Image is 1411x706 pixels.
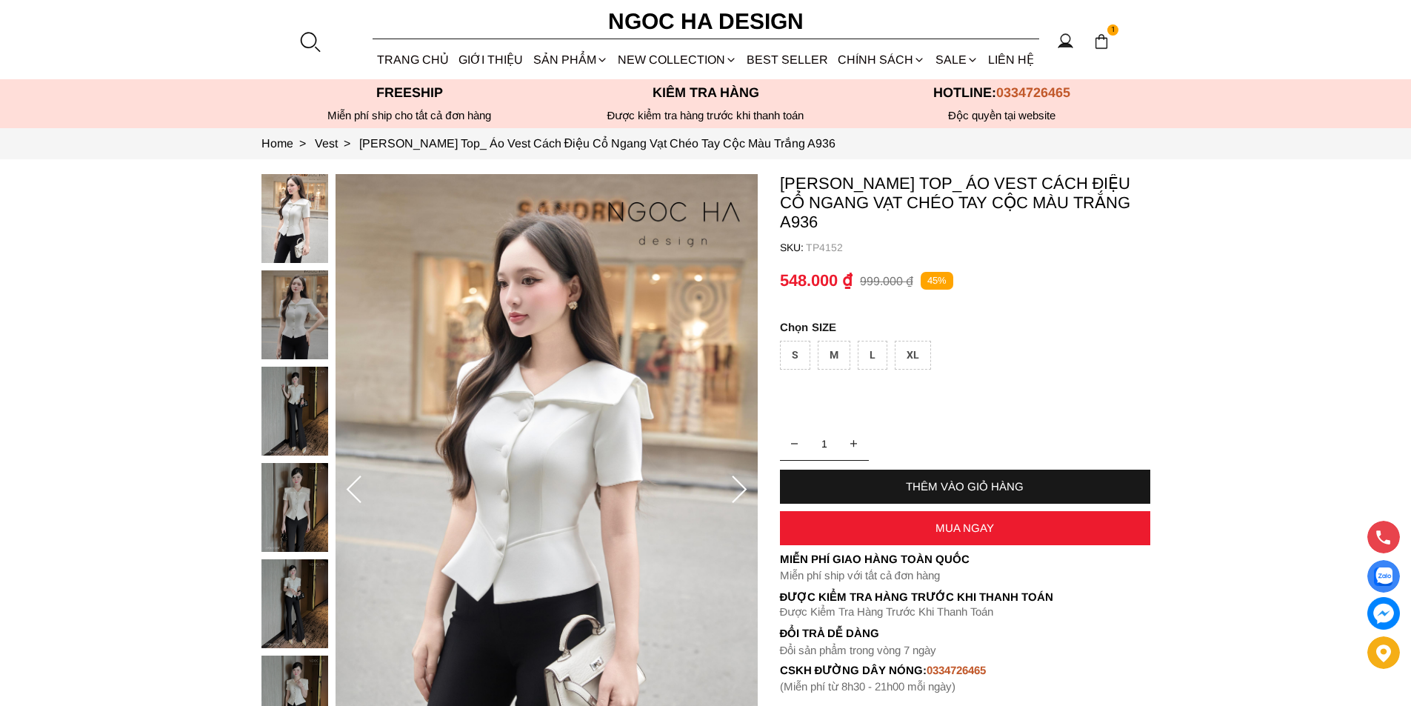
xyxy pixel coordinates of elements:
p: TP4152 [806,242,1150,253]
span: 0334726465 [996,85,1070,100]
a: Link to Fiona Top_ Áo Vest Cách Điệu Cổ Ngang Vạt Chéo Tay Cộc Màu Trắng A936 [359,137,836,150]
a: GIỚI THIỆU [454,40,528,79]
a: NEW COLLECTION [613,40,741,79]
h6: Đổi trả dễ dàng [780,627,1150,639]
font: cskh đường dây nóng: [780,664,927,676]
a: Ngoc Ha Design [595,4,817,39]
a: messenger [1367,597,1400,630]
h6: SKU: [780,242,806,253]
font: Kiểm tra hàng [653,85,759,100]
p: Hotline: [854,85,1150,101]
font: 0334726465 [927,664,986,676]
img: img-CART-ICON-ksit0nf1 [1093,33,1110,50]
p: 548.000 ₫ [780,271,853,290]
img: Fiona Top_ Áo Vest Cách Điệu Cổ Ngang Vạt Chéo Tay Cộc Màu Trắng A936_mini_0 [261,174,328,263]
div: Chính sách [833,40,930,79]
font: Đổi sản phẩm trong vòng 7 ngày [780,644,937,656]
a: Link to Vest [315,137,359,150]
font: (Miễn phí từ 8h30 - 21h00 mỗi ngày) [780,680,955,693]
p: Được Kiểm Tra Hàng Trước Khi Thanh Toán [780,605,1150,619]
div: SẢN PHẨM [528,40,613,79]
div: MUA NGAY [780,522,1150,534]
h6: Độc quyền tại website [854,109,1150,122]
font: Miễn phí ship với tất cả đơn hàng [780,569,940,582]
p: Được kiểm tra hàng trước khi thanh toán [558,109,854,122]
a: Link to Home [261,137,315,150]
span: > [293,137,312,150]
p: 999.000 ₫ [860,274,913,288]
img: Fiona Top_ Áo Vest Cách Điệu Cổ Ngang Vạt Chéo Tay Cộc Màu Trắng A936_mini_3 [261,463,328,552]
input: Quantity input [780,429,869,459]
p: Freeship [261,85,558,101]
p: [PERSON_NAME] Top_ Áo Vest Cách Điệu Cổ Ngang Vạt Chéo Tay Cộc Màu Trắng A936 [780,174,1150,232]
img: Fiona Top_ Áo Vest Cách Điệu Cổ Ngang Vạt Chéo Tay Cộc Màu Trắng A936_mini_4 [261,559,328,648]
a: BEST SELLER [742,40,833,79]
p: SIZE [780,321,1150,333]
a: SALE [930,40,983,79]
a: TRANG CHỦ [373,40,454,79]
div: Miễn phí ship cho tất cả đơn hàng [261,109,558,122]
img: Display image [1374,567,1392,586]
div: S [780,341,810,370]
p: Được Kiểm Tra Hàng Trước Khi Thanh Toán [780,590,1150,604]
div: XL [895,341,931,370]
p: 45% [921,272,953,290]
div: THÊM VÀO GIỎ HÀNG [780,480,1150,493]
font: Miễn phí giao hàng toàn quốc [780,553,970,565]
a: Display image [1367,560,1400,593]
img: Fiona Top_ Áo Vest Cách Điệu Cổ Ngang Vạt Chéo Tay Cộc Màu Trắng A936_mini_2 [261,367,328,456]
span: > [338,137,356,150]
img: Fiona Top_ Áo Vest Cách Điệu Cổ Ngang Vạt Chéo Tay Cộc Màu Trắng A936_mini_1 [261,270,328,359]
a: LIÊN HỆ [983,40,1038,79]
span: 1 [1107,24,1119,36]
div: M [818,341,850,370]
div: L [858,341,887,370]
